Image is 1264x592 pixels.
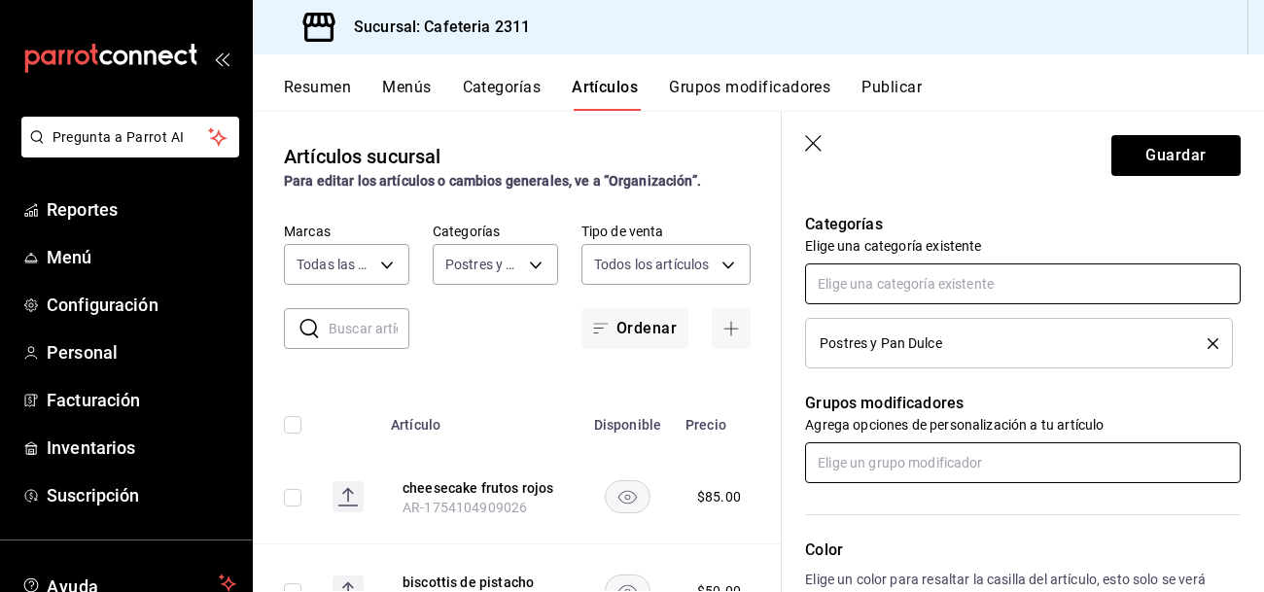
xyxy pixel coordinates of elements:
span: Pregunta a Parrot AI [53,127,209,148]
span: Configuración [47,292,236,318]
button: Resumen [284,78,351,111]
button: edit-product-location [403,478,558,498]
button: Menús [382,78,431,111]
strong: Para editar los artículos o cambios generales, ve a “Organización”. [284,173,701,189]
span: Postres y Pan Dulce [820,336,942,350]
input: Buscar artículo [329,309,409,348]
label: Categorías [433,225,558,238]
button: open_drawer_menu [214,51,229,66]
th: Artículo [379,388,581,450]
span: Reportes [47,196,236,223]
span: Menú [47,244,236,270]
span: Todos los artículos [594,255,710,274]
div: $ 85.00 [697,487,741,506]
span: AR-1754104909026 [403,500,527,515]
label: Tipo de venta [581,225,751,238]
span: Postres y Pan Dulce [445,255,522,274]
div: navigation tabs [284,78,1264,111]
button: Categorías [463,78,542,111]
span: Facturación [47,387,236,413]
button: Artículos [572,78,638,111]
span: Suscripción [47,482,236,508]
button: Ordenar [581,308,688,349]
button: delete [1194,338,1218,349]
button: Guardar [1111,135,1241,176]
button: Grupos modificadores [669,78,830,111]
span: Personal [47,339,236,366]
button: edit-product-location [403,573,558,592]
input: Elige una categoría existente [805,263,1241,304]
span: Todas las marcas, Sin marca [297,255,373,274]
div: Artículos sucursal [284,142,440,171]
th: Precio [674,388,764,450]
span: Inventarios [47,435,236,461]
button: availability-product [605,480,650,513]
th: Disponible [581,388,674,450]
button: Publicar [861,78,922,111]
p: Elige una categoría existente [805,236,1241,256]
input: Elige un grupo modificador [805,442,1241,483]
p: Categorías [805,213,1241,236]
label: Marcas [284,225,409,238]
p: Grupos modificadores [805,392,1241,415]
p: Color [805,539,1241,562]
a: Pregunta a Parrot AI [14,141,239,161]
button: Pregunta a Parrot AI [21,117,239,157]
p: Agrega opciones de personalización a tu artículo [805,415,1241,435]
h3: Sucursal: Cafeteria 2311 [338,16,530,39]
